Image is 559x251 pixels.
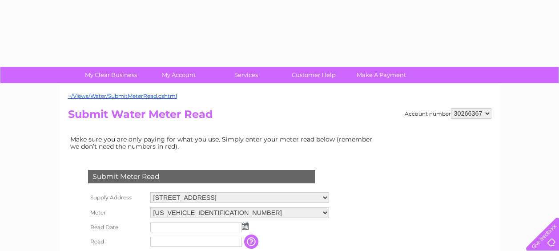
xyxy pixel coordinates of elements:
[345,67,418,83] a: Make A Payment
[88,170,315,183] div: Submit Meter Read
[74,67,148,83] a: My Clear Business
[142,67,215,83] a: My Account
[68,93,177,99] a: ~/Views/Water/SubmitMeterRead.cshtml
[277,67,350,83] a: Customer Help
[68,134,379,152] td: Make sure you are only paying for what you use. Simply enter your meter read below (remember we d...
[242,223,249,230] img: ...
[86,190,148,205] th: Supply Address
[86,220,148,235] th: Read Date
[86,235,148,249] th: Read
[244,235,260,249] input: Information
[86,205,148,220] th: Meter
[405,108,491,119] div: Account number
[209,67,283,83] a: Services
[68,108,491,125] h2: Submit Water Meter Read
